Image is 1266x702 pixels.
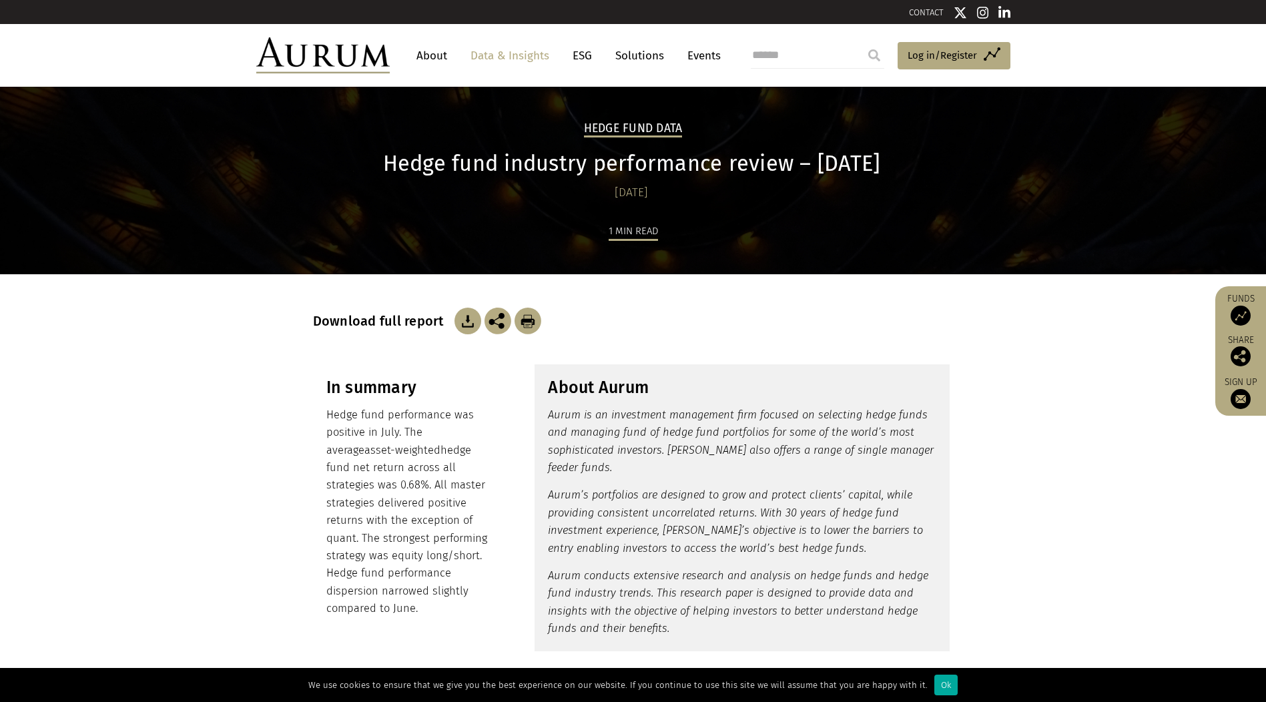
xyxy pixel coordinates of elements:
img: Download Article [515,308,541,334]
img: Access Funds [1231,306,1251,326]
em: Aurum’s portfolios are designed to grow and protect clients’ capital, while providing consistent ... [548,488,923,554]
em: Aurum conducts extensive research and analysis on hedge funds and hedge fund industry trends. Thi... [548,569,928,635]
a: About [410,43,454,68]
a: ESG [566,43,599,68]
div: [DATE] [313,184,950,202]
p: Hedge fund performance was positive in July. The average hedge fund net return across all strateg... [326,406,493,618]
img: Download Article [454,308,481,334]
div: Share [1222,336,1259,366]
div: 1 min read [609,223,658,241]
a: Data & Insights [464,43,556,68]
em: Aurum is an investment management firm focused on selecting hedge funds and managing fund of hedg... [548,408,934,474]
div: Ok [934,675,958,695]
a: Funds [1222,293,1259,326]
a: Log in/Register [898,42,1010,70]
span: asset-weighted [364,444,440,456]
img: Twitter icon [954,6,967,19]
img: Linkedin icon [998,6,1010,19]
img: Share this post [1231,346,1251,366]
img: Sign up to our newsletter [1231,389,1251,409]
h3: In summary [326,378,493,398]
img: Aurum [256,37,390,73]
img: Share this post [485,308,511,334]
h1: Hedge fund industry performance review – [DATE] [313,151,950,177]
a: Events [681,43,721,68]
input: Submit [861,42,888,69]
span: Log in/Register [908,47,977,63]
h3: About Aurum [548,378,936,398]
h2: Hedge Fund Data [584,121,683,137]
a: CONTACT [909,7,944,17]
h3: Download full report [313,313,451,329]
a: Solutions [609,43,671,68]
a: Sign up [1222,376,1259,409]
img: Instagram icon [977,6,989,19]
